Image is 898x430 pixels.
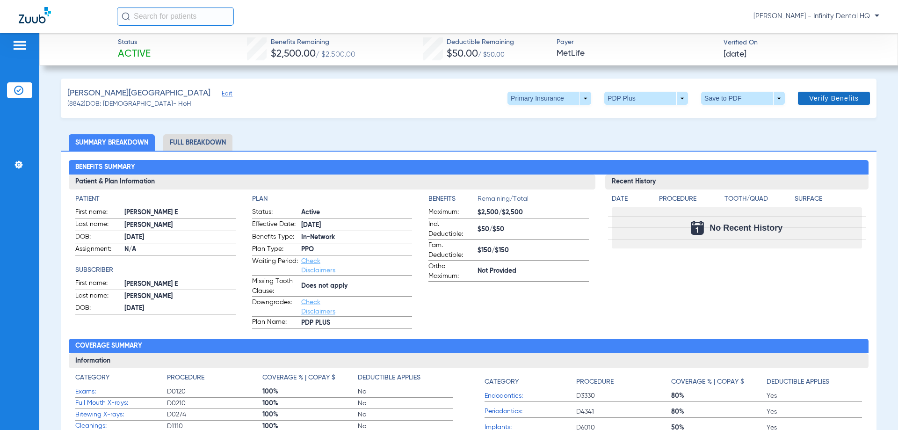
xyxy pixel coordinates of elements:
[358,410,453,419] span: No
[478,194,588,207] span: Remaining/Total
[478,246,588,255] span: $150/$150
[724,194,791,207] app-breakdown-title: Tooth/Quad
[69,339,868,354] h2: Coverage Summary
[795,194,862,207] app-breakdown-title: Surface
[358,373,453,386] app-breakdown-title: Deductible Applies
[724,194,791,204] h4: Tooth/Quad
[75,207,121,219] span: First name:
[428,219,474,239] span: Ind. Deductible:
[252,277,298,296] span: Missing Tooth Clause:
[428,262,474,281] span: Ortho Maximum:
[262,373,335,383] h4: Coverage % | Copay $
[271,49,316,59] span: $2,500.00
[301,245,412,255] span: PPO
[167,399,262,408] span: D0210
[316,51,355,58] span: / $2,500.00
[118,48,151,61] span: Active
[75,244,121,255] span: Assignment:
[124,304,235,313] span: [DATE]
[75,373,109,383] h4: Category
[659,194,721,207] app-breakdown-title: Procedure
[75,278,121,290] span: First name:
[485,373,576,390] app-breakdown-title: Category
[75,373,167,386] app-breakdown-title: Category
[167,387,262,396] span: D0120
[485,407,576,416] span: Periodontics:
[301,258,335,274] a: Check Disclaimers
[252,298,298,316] span: Downgrades:
[671,391,767,401] span: 80%
[428,241,474,260] span: Fam. Deductible:
[485,377,519,387] h4: Category
[124,220,235,230] span: [PERSON_NAME]
[67,87,210,99] span: [PERSON_NAME][GEOGRAPHIC_DATA]
[117,7,234,26] input: Search for patients
[557,48,716,59] span: MetLife
[612,194,651,204] h4: Date
[447,49,478,59] span: $50.00
[75,194,235,204] h4: Patient
[167,373,262,386] app-breakdown-title: Procedure
[75,219,121,231] span: Last name:
[252,317,298,328] span: Plan Name:
[447,37,514,47] span: Deductible Remaining
[163,134,232,151] li: Full Breakdown
[485,391,576,401] span: Endodontics:
[724,38,883,48] span: Verified On
[612,194,651,207] app-breakdown-title: Date
[428,194,478,204] h4: Benefits
[767,407,862,416] span: Yes
[222,90,230,99] span: Edit
[271,37,355,47] span: Benefits Remaining
[428,194,478,207] app-breakdown-title: Benefits
[69,175,595,189] h3: Patient & Plan Information
[252,219,298,231] span: Effective Date:
[301,318,412,328] span: PDP PLUS
[75,398,167,408] span: Full Mouth X-rays:
[75,265,235,275] app-breakdown-title: Subscriber
[122,12,130,21] img: Search Icon
[358,373,420,383] h4: Deductible Applies
[358,399,453,408] span: No
[124,208,235,218] span: [PERSON_NAME] E
[19,7,51,23] img: Zuub Logo
[557,37,716,47] span: Payer
[671,373,767,390] app-breakdown-title: Coverage % | Copay $
[798,92,870,105] button: Verify Benefits
[252,244,298,255] span: Plan Type:
[358,387,453,396] span: No
[124,245,235,255] span: N/A
[301,299,335,315] a: Check Disclaimers
[809,95,859,102] span: Verify Benefits
[75,387,167,397] span: Exams:
[118,37,151,47] span: Status
[478,208,588,218] span: $2,500/$2,500
[75,232,121,243] span: DOB:
[671,377,744,387] h4: Coverage % | Copay $
[659,194,721,204] h4: Procedure
[767,377,829,387] h4: Deductible Applies
[124,279,235,289] span: [PERSON_NAME] E
[671,407,767,416] span: 80%
[767,391,862,401] span: Yes
[262,399,358,408] span: 100%
[428,207,474,219] span: Maximum:
[301,281,412,291] span: Does not apply
[167,410,262,419] span: D0274
[75,303,121,314] span: DOB:
[252,207,298,219] span: Status:
[262,373,358,386] app-breakdown-title: Coverage % | Copay $
[262,387,358,396] span: 100%
[75,410,167,420] span: Bitewing X-rays:
[701,92,785,105] button: Save to PDF
[301,220,412,230] span: [DATE]
[724,49,746,60] span: [DATE]
[576,407,672,416] span: D4341
[576,377,614,387] h4: Procedure
[252,256,298,275] span: Waiting Period:
[753,12,879,21] span: [PERSON_NAME] - Infinity Dental HQ
[605,175,869,189] h3: Recent History
[478,225,588,234] span: $50/$50
[710,223,782,233] span: No Recent History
